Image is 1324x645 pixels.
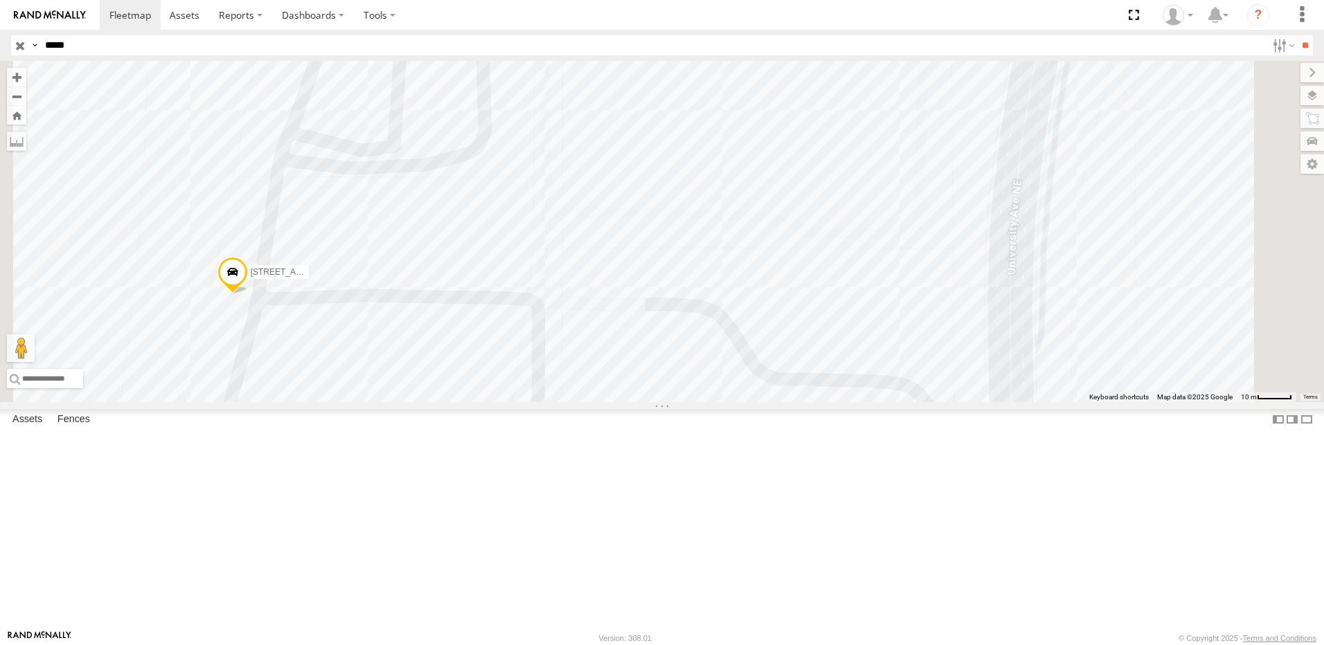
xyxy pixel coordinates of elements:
a: Terms (opens in new tab) [1303,394,1318,400]
label: Search Filter Options [1267,35,1297,55]
label: Map Settings [1300,154,1324,174]
a: Visit our Website [8,631,71,645]
button: Map Scale: 10 m per 47 pixels [1237,392,1296,402]
div: Tina French [1158,5,1198,26]
span: 10 m [1241,393,1257,401]
button: Zoom in [7,68,26,87]
label: Dock Summary Table to the Left [1271,409,1285,429]
div: © Copyright 2025 - [1179,634,1316,642]
button: Zoom Home [7,106,26,125]
button: Zoom out [7,87,26,106]
label: Fences [51,410,97,429]
button: Drag Pegman onto the map to open Street View [7,334,35,362]
span: Map data ©2025 Google [1157,393,1233,401]
a: Terms and Conditions [1243,634,1316,642]
img: rand-logo.svg [14,10,86,20]
div: Version: 308.01 [599,634,652,642]
label: Measure [7,131,26,151]
span: [STREET_ADDRESS] [251,267,333,277]
button: Keyboard shortcuts [1089,392,1149,402]
label: Hide Summary Table [1300,409,1314,429]
i: ? [1247,4,1269,26]
label: Dock Summary Table to the Right [1285,409,1299,429]
label: Assets [6,410,49,429]
label: Search Query [29,35,40,55]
